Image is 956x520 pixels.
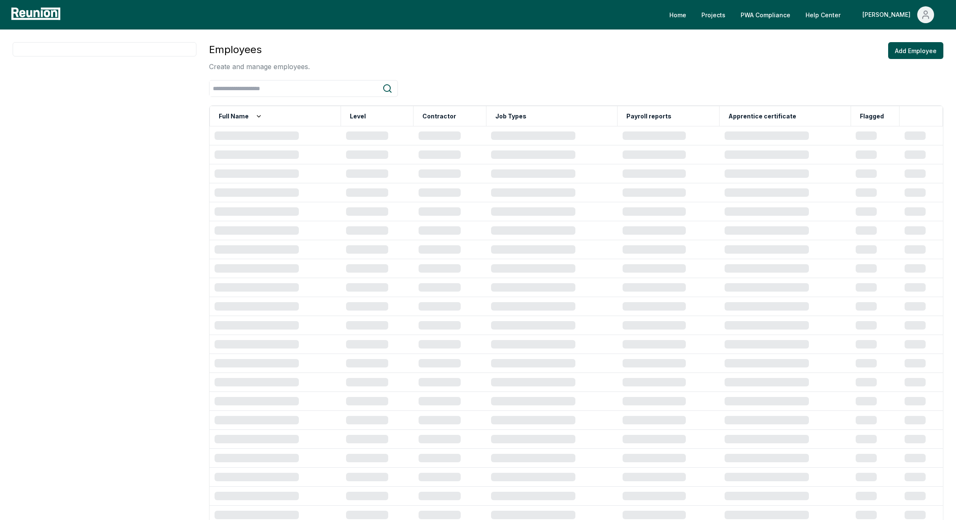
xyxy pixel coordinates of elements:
[734,6,797,23] a: PWA Compliance
[727,108,798,125] button: Apprentice certificate
[494,108,528,125] button: Job Types
[663,6,693,23] a: Home
[209,42,310,57] h3: Employees
[348,108,368,125] button: Level
[625,108,673,125] button: Payroll reports
[858,108,886,125] button: Flagged
[663,6,948,23] nav: Main
[799,6,847,23] a: Help Center
[695,6,732,23] a: Projects
[209,62,310,72] p: Create and manage employees.
[862,6,914,23] div: [PERSON_NAME]
[888,42,943,59] button: Add Employee
[421,108,458,125] button: Contractor
[217,108,264,125] button: Full Name
[856,6,941,23] button: [PERSON_NAME]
